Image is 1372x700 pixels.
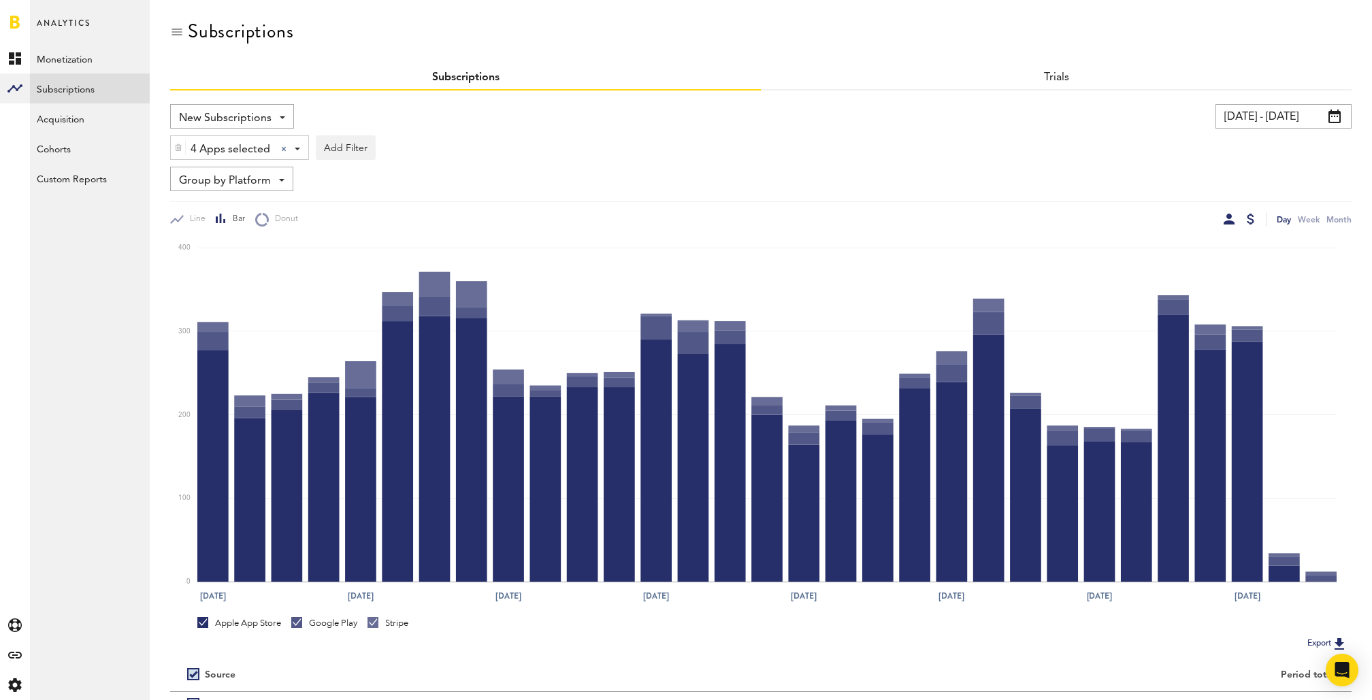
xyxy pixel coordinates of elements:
[99,10,148,22] span: Support
[37,15,91,44] span: Analytics
[179,169,271,193] span: Group by Platform
[1298,212,1320,227] div: Week
[30,133,150,163] a: Cohorts
[200,590,226,602] text: [DATE]
[171,136,186,159] div: Delete
[174,143,182,152] img: trash_awesome_blue.svg
[939,590,965,602] text: [DATE]
[316,135,376,160] button: Add Filter
[30,73,150,103] a: Subscriptions
[30,103,150,133] a: Acquisition
[191,138,270,161] span: 4 Apps selected
[227,214,245,225] span: Bar
[269,214,298,225] span: Donut
[367,617,408,629] div: Stripe
[186,579,191,586] text: 0
[291,617,357,629] div: Google Play
[1326,212,1352,227] div: Month
[178,328,191,335] text: 300
[178,495,191,502] text: 100
[1087,590,1113,602] text: [DATE]
[178,412,191,418] text: 200
[179,107,272,130] span: New Subscriptions
[1044,72,1069,83] a: Trials
[178,244,191,251] text: 400
[644,590,670,602] text: [DATE]
[1235,590,1261,602] text: [DATE]
[30,44,150,73] a: Monetization
[197,617,281,629] div: Apple App Store
[30,163,150,193] a: Custom Reports
[281,146,287,152] div: Clear
[205,669,235,681] div: Source
[432,72,500,83] a: Subscriptions
[791,590,817,602] text: [DATE]
[188,20,293,42] div: Subscriptions
[1326,654,1358,686] div: Open Intercom Messenger
[1277,212,1291,227] div: Day
[495,590,521,602] text: [DATE]
[184,214,206,225] span: Line
[348,590,374,602] text: [DATE]
[1331,635,1347,652] img: Export
[1303,635,1352,652] button: Export
[778,669,1335,681] div: Period total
